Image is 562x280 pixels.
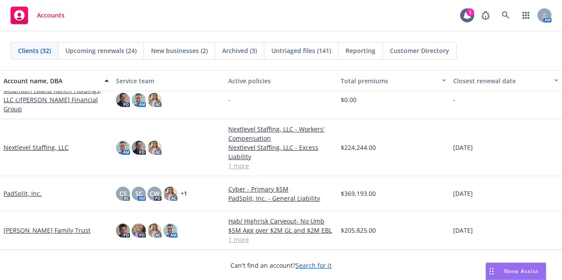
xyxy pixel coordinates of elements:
a: Search for it [295,261,331,269]
img: photo [132,93,146,107]
img: photo [132,141,146,155]
a: Nextlevel Staffing, LLC - Excess Liability [228,143,334,161]
span: [DATE] [453,143,473,152]
a: Switch app [517,7,535,24]
a: Hab/ Highrisk Carveout- No Umb [228,216,334,226]
a: PadSplit, Inc. - General Liability [228,194,334,203]
a: Nextlevel Staffing, LLC [4,143,68,152]
a: Cyber - Primary $5M [228,184,334,194]
a: PadSplit, Inc. [4,189,42,198]
img: photo [116,93,130,107]
button: Active policies [225,70,337,91]
a: Report a Bug [477,7,494,24]
div: Service team [116,76,221,85]
div: Drag to move [486,263,497,280]
div: Total premiums [341,76,436,85]
a: [PERSON_NAME] Family Trust [4,226,90,235]
span: Can't find an account? [231,261,331,270]
a: Mountain Island Ranch Holdings, LLC c/[PERSON_NAME] Financial Group [4,86,109,113]
span: CS [119,189,127,198]
div: 1 [466,8,474,16]
span: $224,244.00 [341,143,376,152]
img: photo [163,187,177,201]
img: photo [116,141,130,155]
img: photo [148,93,162,107]
span: $0.00 [341,95,357,104]
button: Service team [112,70,225,91]
img: photo [148,223,162,237]
span: - [228,95,231,104]
span: [DATE] [453,226,473,235]
button: Closest renewal date [450,70,562,91]
img: photo [132,223,146,237]
button: Nova Assist [486,262,546,280]
span: Customer Directory [390,46,449,55]
div: Active policies [228,76,334,85]
span: [DATE] [453,189,473,198]
span: New businesses (2) [151,46,208,55]
span: Untriaged files (141) [271,46,331,55]
span: Nova Assist [504,267,539,275]
span: Accounts [37,12,65,19]
span: - [453,95,455,104]
button: Total premiums [337,70,450,91]
a: 1 more [228,235,334,244]
span: Archived (3) [222,46,257,55]
a: Accounts [7,3,68,28]
a: 1 more [228,161,334,170]
span: $369,193.00 [341,189,376,198]
a: Search [497,7,515,24]
span: Upcoming renewals (24) [65,46,137,55]
img: photo [163,223,177,237]
span: CW [150,189,159,198]
span: $205,825.00 [341,226,376,235]
a: $5M Agg over $2M GL and $2M EBL [228,226,334,235]
a: Nextlevel Staffing, LLC - Workers' Compensation [228,124,334,143]
a: + 1 [181,191,187,196]
span: SC [135,189,143,198]
span: Clients (32) [18,46,51,55]
img: photo [148,141,162,155]
div: Account name, DBA [4,76,99,85]
img: photo [116,223,130,237]
div: Closest renewal date [453,76,549,85]
span: Reporting [346,46,375,55]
